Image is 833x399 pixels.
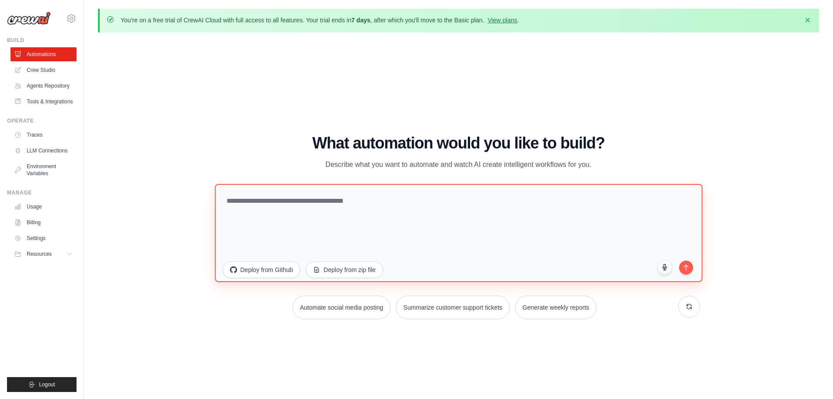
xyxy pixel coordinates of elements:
[10,63,77,77] a: Crew Studio
[396,296,509,319] button: Summarize customer support tickets
[10,95,77,109] a: Tools & Integrations
[312,159,606,170] p: Describe what you want to automate and watch AI create intelligent workflows for you.
[10,128,77,142] a: Traces
[7,12,51,25] img: Logo
[10,247,77,261] button: Resources
[10,79,77,93] a: Agents Repository
[10,47,77,61] a: Automations
[10,200,77,214] a: Usage
[27,251,52,258] span: Resources
[351,17,370,24] strong: 7 days
[488,17,517,24] a: View plans
[515,296,597,319] button: Generate weekly reports
[10,231,77,245] a: Settings
[10,144,77,158] a: LLM Connections
[7,189,77,196] div: Manage
[7,37,77,44] div: Build
[217,134,700,152] h1: What automation would you like to build?
[223,261,301,278] button: Deploy from Github
[10,215,77,230] a: Billing
[293,296,391,319] button: Automate social media posting
[10,159,77,180] a: Environment Variables
[306,261,383,278] button: Deploy from zip file
[7,117,77,124] div: Operate
[7,377,77,392] button: Logout
[39,381,55,388] span: Logout
[121,16,519,25] p: You're on a free trial of CrewAI Cloud with full access to all features. Your trial ends in , aft...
